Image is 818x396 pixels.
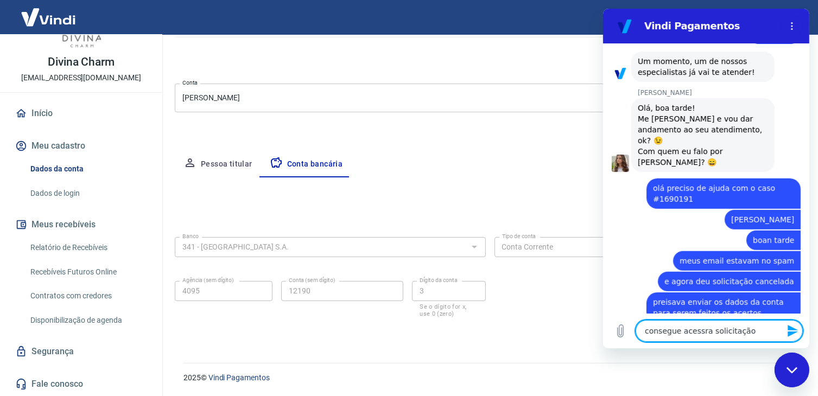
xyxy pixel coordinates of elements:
a: Dados da conta [26,158,149,180]
a: Vindi Pagamentos [208,373,270,382]
div: [PERSON_NAME] [175,84,805,112]
a: Disponibilização de agenda [26,309,149,331]
button: Sair [766,8,805,28]
iframe: Janela de mensagens [603,9,809,348]
a: Relatório de Recebíveis [26,237,149,259]
button: Meus recebíveis [13,213,149,237]
label: Agência (sem dígito) [182,276,234,284]
button: Meu cadastro [13,134,149,158]
a: Contratos com credores [26,285,149,307]
label: Conta (sem dígito) [289,276,335,284]
button: Conta bancária [261,151,352,177]
p: Divina Charm [48,56,115,68]
a: Início [13,101,149,125]
p: Se o dígito for x, use 0 (zero) [420,303,478,317]
a: Fale conosco [13,372,149,396]
iframe: Botão para abrir a janela de mensagens, conversa em andamento [775,353,809,387]
button: Pessoa titular [175,151,261,177]
label: Tipo de conta [502,232,536,240]
label: Dígito da conta [420,276,458,284]
label: Conta [182,79,198,87]
a: Recebíveis Futuros Online [26,261,149,283]
a: Dados de login [26,182,149,205]
p: 2025 © [183,372,792,384]
a: Segurança [13,340,149,363]
p: [EMAIL_ADDRESS][DOMAIN_NAME] [21,72,141,84]
label: Banco [182,232,199,240]
img: Vindi [13,1,84,34]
